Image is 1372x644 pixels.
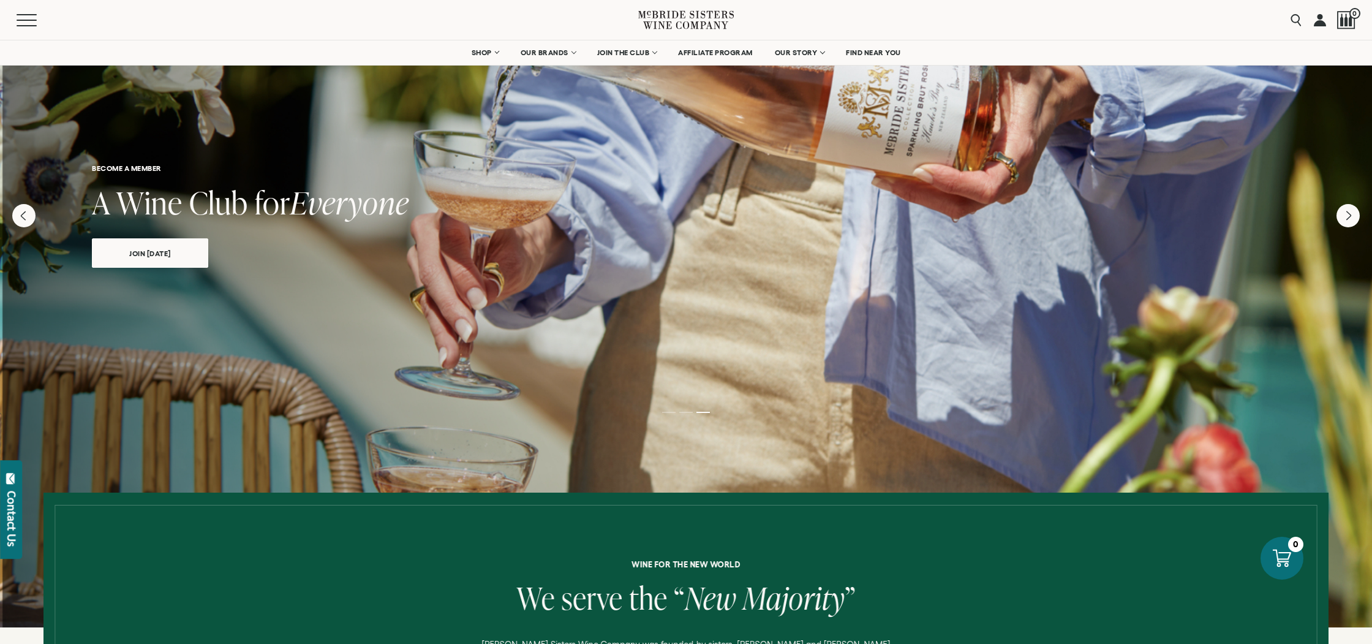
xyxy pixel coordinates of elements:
[108,246,192,260] span: join [DATE]
[696,412,710,413] li: Page dot 3
[290,181,409,224] span: Everyone
[767,40,832,65] a: OUR STORY
[629,577,668,619] span: the
[670,40,761,65] a: AFFILIATE PROGRAM
[838,40,909,65] a: FIND NEAR YOU
[472,48,492,57] span: SHOP
[6,491,18,547] div: Contact Us
[674,577,685,619] span: “
[679,412,693,413] li: Page dot 2
[92,164,1280,172] h6: become a member
[846,48,901,57] span: FIND NEAR YOU
[92,181,290,224] span: A Wine Club for
[464,40,507,65] a: SHOP
[597,48,650,57] span: JOIN THE CLUB
[662,412,676,413] li: Page dot 1
[516,577,555,619] span: We
[17,14,61,26] button: Mobile Menu Trigger
[845,577,856,619] span: ”
[1349,8,1360,19] span: 0
[513,40,583,65] a: OUR BRANDS
[521,48,568,57] span: OUR BRANDS
[589,40,665,65] a: JOIN THE CLUB
[742,577,845,619] span: Majority
[678,48,753,57] span: AFFILIATE PROGRAM
[561,577,622,619] span: serve
[92,238,208,268] a: join [DATE]
[1288,537,1303,552] div: 0
[12,204,36,227] button: Previous
[685,577,736,619] span: New
[236,560,1137,569] h6: Wine for the new world
[775,48,818,57] span: OUR STORY
[1336,204,1360,227] button: Next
